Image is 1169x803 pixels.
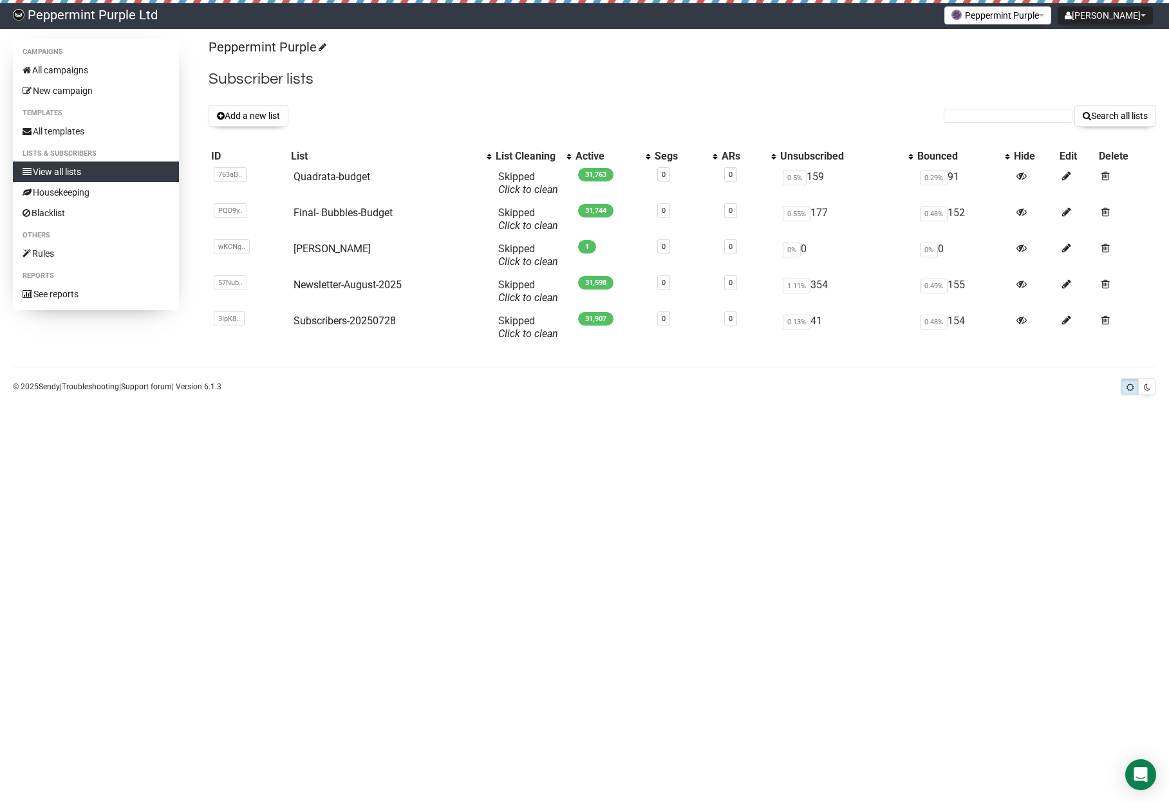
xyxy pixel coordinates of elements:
span: 31,907 [578,312,613,326]
th: Delete: No sort applied, sorting is disabled [1096,147,1156,165]
th: Segs: No sort applied, activate to apply an ascending sort [652,147,719,165]
a: All campaigns [13,60,179,80]
button: [PERSON_NAME] [1058,6,1153,24]
td: 155 [915,273,1011,309]
th: Unsubscribed: No sort applied, activate to apply an ascending sort [778,147,915,165]
th: ID: No sort applied, sorting is disabled [209,147,288,165]
a: Click to clean [498,219,558,232]
a: Click to clean [498,255,558,268]
span: 1 [578,240,596,254]
div: List [291,150,480,163]
li: Reports [13,268,179,284]
a: Rules [13,243,179,264]
a: 0 [662,279,666,287]
a: New campaign [13,80,179,101]
div: ID [211,150,286,163]
span: 57Nub.. [214,275,247,290]
a: Click to clean [498,183,558,196]
span: Skipped [498,207,558,232]
td: 354 [778,273,915,309]
li: Others [13,228,179,243]
span: 0.5% [783,171,807,185]
a: 0 [662,315,666,323]
a: 0 [662,243,666,251]
th: Bounced: No sort applied, activate to apply an ascending sort [915,147,1011,165]
span: 763aB.. [214,167,247,182]
th: ARs: No sort applied, activate to apply an ascending sort [719,147,778,165]
th: List: No sort applied, activate to apply an ascending sort [288,147,493,165]
div: Delete [1099,150,1154,163]
span: Skipped [498,315,558,340]
td: 0 [915,237,1011,273]
a: Blacklist [13,203,179,223]
a: 0 [662,171,666,179]
a: Click to clean [498,328,558,340]
div: ARs [722,150,765,163]
th: Active: No sort applied, activate to apply an ascending sort [573,147,652,165]
button: Peppermint Purple [944,6,1051,24]
span: 0% [920,243,938,257]
span: 0.48% [920,207,948,221]
th: Hide: No sort applied, sorting is disabled [1011,147,1057,165]
td: 41 [778,309,915,346]
a: 0 [729,279,733,287]
a: Peppermint Purple [209,39,324,55]
a: See reports [13,284,179,304]
td: 91 [915,165,1011,201]
span: 0.29% [920,171,948,185]
a: Housekeeping [13,182,179,203]
span: 31,744 [578,204,613,217]
img: 1.png [951,10,962,20]
span: Skipped [498,243,558,268]
div: Open Intercom Messenger [1125,759,1156,790]
li: Lists & subscribers [13,146,179,162]
td: 0 [778,237,915,273]
span: 0.55% [783,207,810,221]
button: Add a new list [209,105,288,127]
a: Subscribers-20250728 [294,315,396,327]
div: Unsubscribed [780,150,902,163]
li: Templates [13,106,179,121]
div: Bounced [917,150,998,163]
span: 0.13% [783,315,810,329]
td: 159 [778,165,915,201]
div: Active [575,150,639,163]
a: Troubleshooting [62,382,119,391]
a: All templates [13,121,179,142]
a: [PERSON_NAME] [294,243,371,255]
div: Hide [1014,150,1054,163]
span: 0.49% [920,279,948,293]
img: 8e84c496d3b51a6c2b78e42e4056443a [13,9,24,21]
span: Skipped [498,279,558,304]
span: Skipped [498,171,558,196]
span: PQD9y.. [214,203,247,218]
a: Quadrata-budget [294,171,370,183]
span: 1.11% [783,279,810,293]
h2: Subscriber lists [209,68,1156,91]
td: 152 [915,201,1011,237]
li: Campaigns [13,44,179,60]
td: 177 [778,201,915,237]
a: 0 [662,207,666,215]
span: 3IpK8.. [214,311,245,326]
a: 0 [729,315,733,323]
a: Sendy [39,382,60,391]
a: 0 [729,207,733,215]
a: 0 [729,243,733,251]
th: List Cleaning: No sort applied, activate to apply an ascending sort [493,147,573,165]
div: Edit [1060,150,1094,163]
div: Segs [655,150,706,163]
span: 31,598 [578,276,613,290]
div: List Cleaning [496,150,560,163]
a: 0 [729,171,733,179]
a: Final- Bubbles-Budget [294,207,393,219]
span: wKCNg.. [214,239,250,254]
td: 154 [915,309,1011,346]
span: 31,763 [578,168,613,181]
span: 0% [783,243,801,257]
p: © 2025 | | | Version 6.1.3 [13,380,221,394]
a: Click to clean [498,291,558,304]
button: Search all lists [1074,105,1156,127]
th: Edit: No sort applied, sorting is disabled [1057,147,1096,165]
span: 0.48% [920,315,948,329]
